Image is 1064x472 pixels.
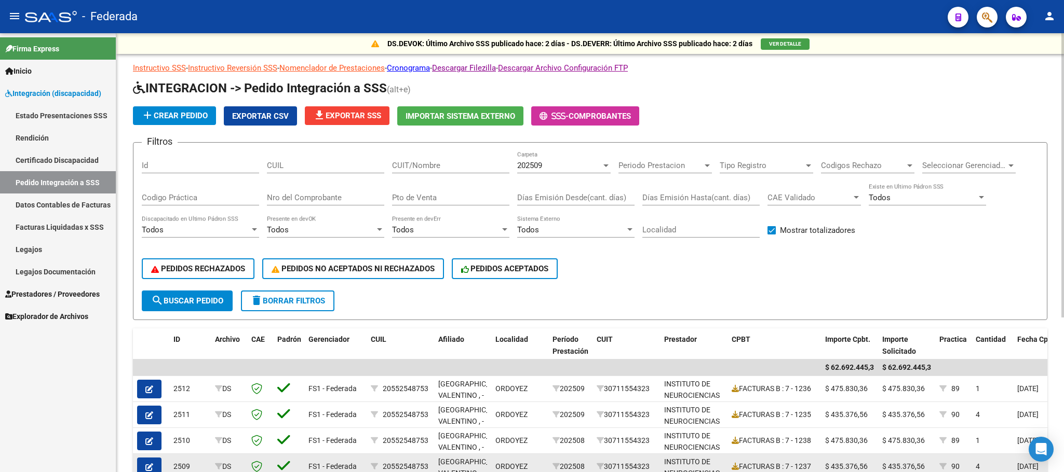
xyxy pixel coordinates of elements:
button: -Comprobantes [531,106,639,126]
div: INSTITUTO DE NEUROCIENCIAS DEL DESARROLLO INTEGRAL SOCIEDAD ANONIMA [664,378,723,461]
div: 30711554323 [597,383,656,395]
datatable-header-cell: Cantidad [972,328,1013,374]
span: Comprobantes [569,112,631,121]
datatable-header-cell: Padrón [273,328,304,374]
p: - - - - - [133,62,1047,74]
span: 4 [976,462,980,470]
datatable-header-cell: CUIL [367,328,434,374]
span: Afiliado [438,335,464,343]
span: Archivo [215,335,240,343]
span: Practica [939,335,967,343]
span: [GEOGRAPHIC_DATA], VALENTINO , - [438,380,510,400]
span: Crear Pedido [141,111,208,120]
datatable-header-cell: CUIT [592,328,660,374]
div: 20552548753 [383,435,428,447]
datatable-header-cell: Importe Solicitado [878,328,935,374]
span: [DATE] [1017,410,1039,419]
h3: Filtros [142,134,178,149]
mat-icon: search [151,294,164,307]
div: DS [215,383,243,395]
datatable-header-cell: Fecha Cpbt [1013,328,1060,374]
span: CUIL [371,335,386,343]
datatable-header-cell: Prestador [660,328,728,374]
mat-icon: file_download [313,109,326,121]
span: (alt+e) [387,85,411,94]
span: Seleccionar Gerenciador [922,161,1006,170]
span: ORDOYEZ [495,436,528,445]
div: DS [215,409,243,421]
span: ORDOYEZ [495,384,528,393]
span: FS1 - Federada [308,410,357,419]
span: $ 62.692.445,35 [825,363,878,371]
mat-icon: add [141,109,154,121]
datatable-header-cell: Practica [935,328,972,374]
span: CAE [251,335,265,343]
button: Exportar SSS [305,106,389,125]
datatable-header-cell: CPBT [728,328,821,374]
span: Gerenciador [308,335,349,343]
span: Prestador [664,335,697,343]
span: FS1 - Federada [308,462,357,470]
div: 202509 [553,383,588,395]
span: Inicio [5,65,32,77]
button: PEDIDOS NO ACEPTADOS NI RECHAZADOS [262,258,444,279]
span: Importe Cpbt. [825,335,870,343]
button: Importar Sistema Externo [397,106,523,126]
span: CUIT [597,335,613,343]
div: 30711554323 [597,435,656,447]
div: FACTURAS B : 7 - 1236 [732,383,817,395]
span: $ 435.376,56 [882,410,925,419]
span: $ 435.376,56 [882,462,925,470]
span: ORDOYEZ [495,462,528,470]
span: PEDIDOS NO ACEPTADOS NI RECHAZADOS [272,264,435,273]
datatable-header-cell: Archivo [211,328,247,374]
datatable-header-cell: Importe Cpbt. [821,328,878,374]
span: Explorador de Archivos [5,311,88,322]
a: Instructivo SSS [133,63,186,73]
span: Integración (discapacidad) [5,88,101,99]
span: FS1 - Federada [308,436,357,445]
span: Importe Solicitado [882,335,916,355]
span: Cantidad [976,335,1006,343]
span: PEDIDOS RECHAZADOS [151,264,245,273]
a: Cronograma [387,63,430,73]
span: Tipo Registro [720,161,804,170]
span: [DATE] [1017,462,1039,470]
span: 4 [976,410,980,419]
span: Todos [267,225,289,234]
div: FACTURAS B : 7 - 1235 [732,409,817,421]
span: CPBT [732,335,750,343]
span: Período Prestación [553,335,588,355]
span: Prestadores / Proveedores [5,288,100,300]
div: 202508 [553,435,588,447]
span: Periodo Prestacion [618,161,703,170]
span: Fecha Cpbt [1017,335,1055,343]
span: [GEOGRAPHIC_DATA], VALENTINO , - [438,406,510,426]
mat-icon: delete [250,294,263,307]
span: ID [173,335,180,343]
div: 2512 [173,383,207,395]
span: ORDOYEZ [495,410,528,419]
span: [DATE] [1017,436,1039,445]
div: 20552548753 [383,383,428,395]
div: 202509 [553,409,588,421]
span: $ 435.376,56 [825,410,868,419]
datatable-header-cell: Afiliado [434,328,491,374]
span: Buscar Pedido [151,296,223,306]
span: $ 435.376,56 [825,462,868,470]
span: Todos [142,225,164,234]
span: 202509 [517,161,542,170]
a: Instructivo Reversión SSS [188,63,277,73]
button: VER DETALLE [761,38,810,50]
div: FACTURAS B : 7 - 1238 [732,435,817,447]
span: 89 [951,436,960,445]
button: PEDIDOS RECHAZADOS [142,258,254,279]
span: Todos [869,193,891,202]
span: $ 475.830,36 [882,436,925,445]
span: Borrar Filtros [250,296,325,306]
div: DS [215,435,243,447]
span: Padrón [277,335,301,343]
datatable-header-cell: ID [169,328,211,374]
datatable-header-cell: Localidad [491,328,548,374]
span: Todos [392,225,414,234]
